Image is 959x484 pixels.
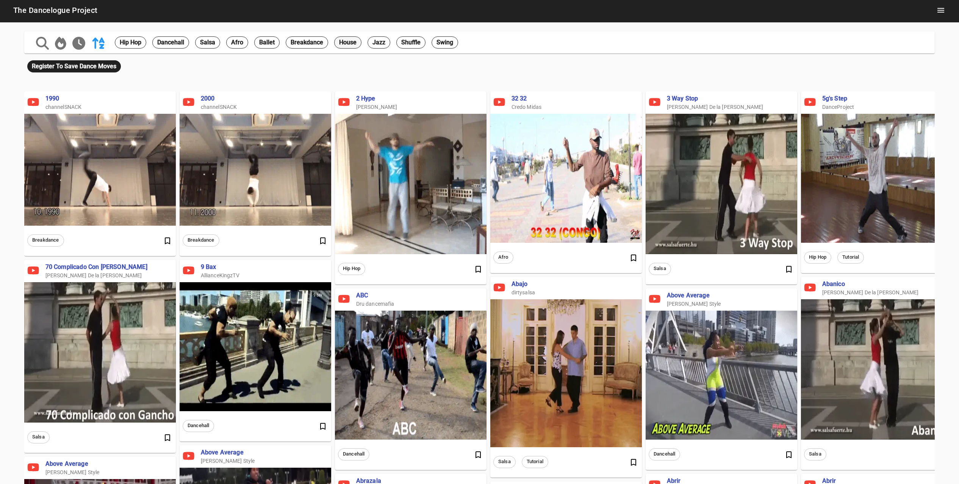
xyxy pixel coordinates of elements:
[625,250,642,266] button: Favourite
[838,253,864,261] span: tutorial
[314,418,331,435] button: Favourite
[180,282,331,411] img: 1549763444-698-4150db0f-cb7e-4362-bc05-4dc2b76b2ab9-optimized_gif.webp
[13,4,97,17] h1: The Dancelogue Project
[490,299,642,447] img: 1549856388-729-64386892-fbf6-4fbc-b356-1a43b6429f03-optimized_gif.webp
[781,446,797,463] button: Favourite
[522,458,548,466] span: tutorial
[470,261,487,278] button: Favourite
[397,38,425,47] span: shuffle
[646,114,797,254] img: 1552439579-1441-afc5a719-01fd-4aa4-b59d-21e55d707243-optimized_gif.webp
[45,272,173,279] span: [PERSON_NAME] De la [PERSON_NAME]
[24,282,176,423] img: 1552439565-1432-6f9d5c85-c1d2-4b2f-884f-0e8016e6c98a-optimized_gif.webp
[667,291,795,300] span: Above Average
[27,431,50,443] div: salsa
[356,103,484,111] span: [PERSON_NAME]
[201,448,329,457] span: Above Average
[804,253,831,261] span: hip hop
[801,299,953,440] img: 1552439541-1418-dc89b461-2511-4dff-a798-47d5221f554f-optimized_gif.webp
[801,114,953,243] img: 1550209329-818-7d369a7b-a3af-4ad6-9092-671121e1df81-optimized_gif.webp
[24,114,176,226] img: 1552766773-1562-bd687473-dfb4-434a-9340-a489d02fcb17-optimized_gif.webp
[27,60,121,72] div: Register to save dance moves
[822,103,950,111] span: DanceProject
[837,251,864,264] div: tutorial
[512,103,639,111] span: Credo Midas
[667,94,795,103] span: 3 way stop
[649,265,671,273] span: salsa
[45,263,173,272] span: 70 complicado con [PERSON_NAME]
[91,33,106,52] button: Sort Alphabetically
[781,261,797,278] button: Favourite
[470,446,487,463] button: Favourite
[27,234,64,247] div: breakdance
[932,1,950,19] button: Menu
[183,422,214,430] span: dancehall
[646,311,797,440] img: 1549576466-658-cdc60909-9e03-4dc4-8a99-e2718dff2ca8-optimized_gif.webp
[201,272,329,279] span: AllianceKingzTV
[493,251,513,264] div: afro
[667,300,795,308] span: [PERSON_NAME] Style
[801,277,953,299] a: abanico[PERSON_NAME] De la [PERSON_NAME]
[822,94,950,103] span: 5g's step
[396,36,426,49] div: shuffle
[286,38,328,47] span: breakdance
[801,91,953,114] a: 5g's stepDanceProject
[494,253,513,261] span: afro
[286,36,328,49] div: breakdance
[335,288,487,311] a: ABCDru dancemafia
[201,94,329,103] span: 2000
[28,433,49,441] span: salsa
[24,457,176,479] a: Above Average[PERSON_NAME] Style
[153,38,189,47] span: dancehall
[338,448,369,460] div: dancehall
[72,33,85,52] button: Sort by date
[55,33,66,52] button: Sort by hot
[338,450,369,458] span: dancehall
[27,62,121,71] span: Register to save dance moves
[646,91,797,114] a: 3 way stop[PERSON_NAME] De la [PERSON_NAME]
[368,38,390,47] span: jazz
[314,233,331,249] button: Favourite
[24,91,176,114] a: 1990channelSNACK
[254,36,280,49] div: ballet
[45,468,173,476] span: [PERSON_NAME] Style
[822,289,950,296] span: [PERSON_NAME] De la [PERSON_NAME]
[45,94,173,103] span: 1990
[490,277,642,299] a: abajodirtysalsa
[9,7,102,13] a: The Dancelogue Project
[804,251,831,264] div: hip hop
[180,260,331,282] a: 9 baxAllianceKingzTV
[490,114,642,243] img: 1550123224-798-7c45a7b2-7003-4b40-9f7e-10af8ac7085b-optimized_gif.webp
[338,265,365,273] span: hip hop
[183,236,219,244] span: breakdance
[490,91,642,114] a: 32 32Credo Midas
[45,460,173,468] span: Above Average
[255,38,279,47] span: ballet
[356,300,484,308] span: Dru dancemafia
[335,38,361,47] span: house
[432,38,458,47] span: swing
[335,311,487,440] img: 1550292597-832-6c7fdb39-c732-4f42-8748-6072988f499e-optimized_gif.webp
[335,114,487,254] img: 1554749385-1641-76b9b542-7d0e-4254-9f80-bd26539efede-optimized_gif.webp
[183,420,214,432] div: dancehall
[512,94,639,103] span: 32 32
[9,1,102,20] button: The Dancelogue Project
[196,38,220,47] span: salsa
[180,445,331,468] a: Above Average[PERSON_NAME] Style
[227,38,248,47] span: afro
[649,448,680,460] div: dancehall
[152,36,189,49] div: dancehall
[180,91,331,114] a: 2000channelSNACK
[646,288,797,311] a: Above Average[PERSON_NAME] Style
[338,263,365,275] div: hip hop
[201,263,329,272] span: 9 bax
[804,450,826,458] span: salsa
[649,450,680,458] span: dancehall
[432,36,458,49] div: swing
[667,103,795,111] span: [PERSON_NAME] De la [PERSON_NAME]
[36,33,49,52] button: View List
[368,36,390,49] div: jazz
[822,280,950,289] span: abanico
[335,91,487,114] a: 2 hype[PERSON_NAME]
[522,456,548,468] div: tutorial
[28,236,64,244] span: breakdance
